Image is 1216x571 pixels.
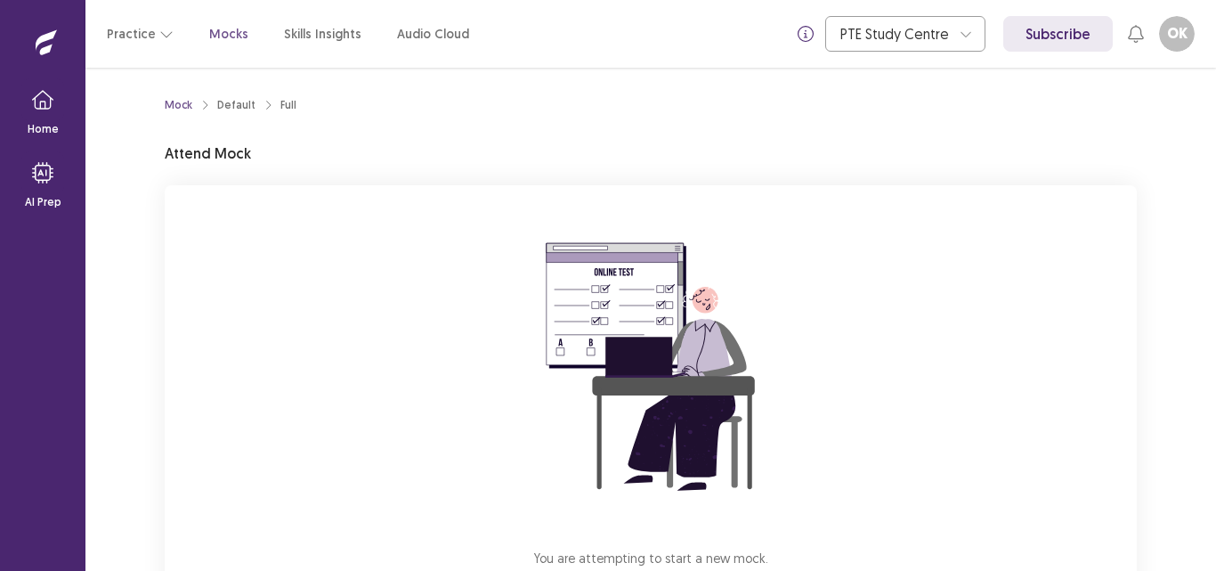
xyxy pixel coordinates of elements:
p: AI Prep [25,194,61,210]
p: Attend Mock [165,143,251,164]
img: attend-mock [490,207,811,527]
div: PTE Study Centre [840,17,951,51]
button: info [790,18,822,50]
a: Audio Cloud [397,25,469,44]
nav: breadcrumb [165,97,296,113]
button: Practice [107,18,174,50]
a: Subscribe [1003,16,1113,52]
a: Skills Insights [284,25,361,44]
p: Home [28,121,59,137]
button: OK [1159,16,1195,52]
div: Default [217,97,255,113]
a: Mock [165,97,192,113]
div: Full [280,97,296,113]
a: Mocks [209,25,248,44]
